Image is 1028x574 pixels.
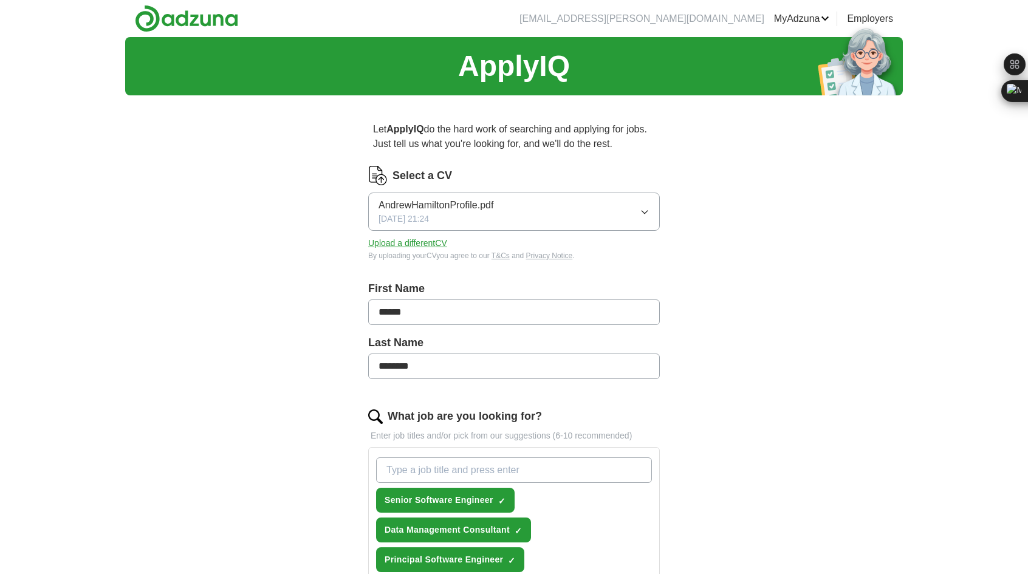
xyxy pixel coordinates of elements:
[498,496,505,506] span: ✓
[492,251,510,260] a: T&Cs
[519,12,764,26] li: [EMAIL_ADDRESS][PERSON_NAME][DOMAIN_NAME]
[385,494,493,507] span: Senior Software Engineer
[379,198,493,213] span: AndrewHamiltonProfile.pdf
[388,408,542,425] label: What job are you looking for?
[368,117,660,156] p: Let do the hard work of searching and applying for jobs. Just tell us what you're looking for, an...
[774,12,830,26] a: MyAdzuna
[376,457,652,483] input: Type a job title and press enter
[368,166,388,185] img: CV Icon
[135,5,238,32] img: Adzuna logo
[392,168,452,184] label: Select a CV
[376,547,524,572] button: Principal Software Engineer✓
[368,335,660,351] label: Last Name
[368,429,660,442] p: Enter job titles and/or pick from our suggestions (6-10 recommended)
[368,250,660,261] div: By uploading your CV you agree to our and .
[526,251,573,260] a: Privacy Notice
[847,12,893,26] a: Employers
[385,524,510,536] span: Data Management Consultant
[376,488,515,513] button: Senior Software Engineer✓
[508,556,515,565] span: ✓
[368,409,383,424] img: search.png
[376,518,531,542] button: Data Management Consultant✓
[458,44,570,88] h1: ApplyIQ
[385,553,503,566] span: Principal Software Engineer
[368,237,447,250] button: Upload a differentCV
[368,281,660,297] label: First Name
[386,124,423,134] strong: ApplyIQ
[379,213,429,225] span: [DATE] 21:24
[368,193,660,231] button: AndrewHamiltonProfile.pdf[DATE] 21:24
[515,526,522,536] span: ✓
